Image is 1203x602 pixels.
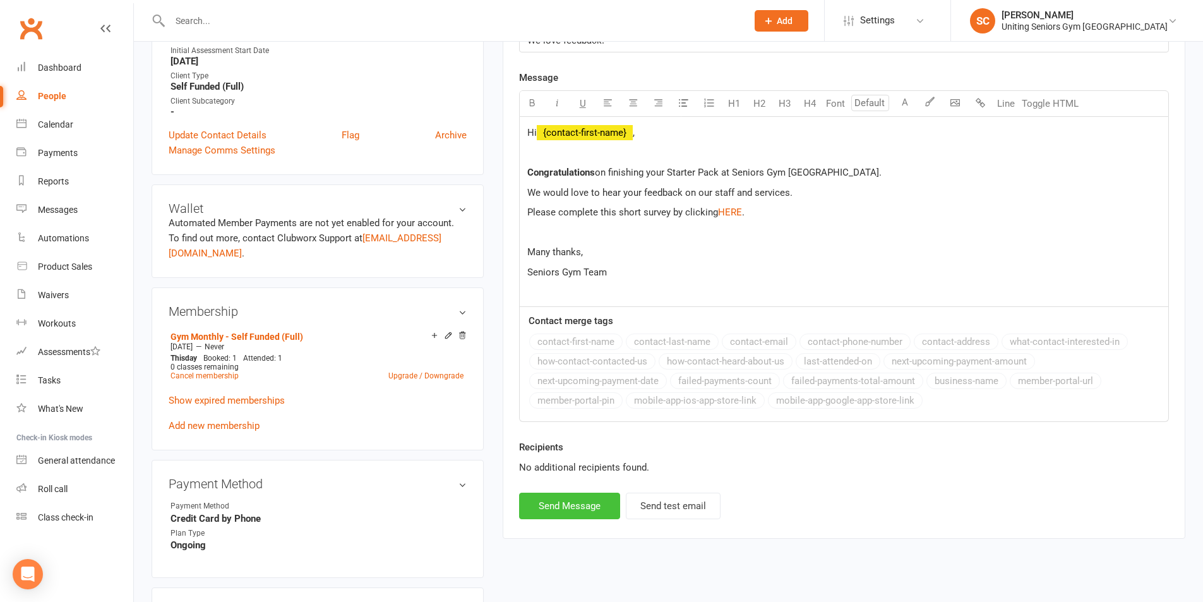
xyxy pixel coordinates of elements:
[527,127,537,138] span: Hi
[16,310,133,338] a: Workouts
[16,54,133,82] a: Dashboard
[38,290,69,300] div: Waivers
[38,484,68,494] div: Roll call
[851,95,889,111] input: Default
[993,91,1019,116] button: Line
[15,13,47,44] a: Clubworx
[171,527,275,539] div: Plan Type
[166,12,738,30] input: Search...
[527,167,595,178] span: Congratulations
[16,111,133,139] a: Calendar
[38,91,66,101] div: People
[169,304,467,318] h3: Membership
[16,475,133,503] a: Roll call
[38,176,69,186] div: Reports
[169,420,260,431] a: Add new membership
[171,106,467,117] strong: -
[167,354,200,363] div: day
[529,313,613,328] label: Contact merge tags
[38,205,78,215] div: Messages
[860,6,895,35] span: Settings
[16,196,133,224] a: Messages
[519,70,558,85] label: Message
[16,447,133,475] a: General attendance kiosk mode
[527,187,793,198] span: We would love to hear your feedback on our staff and services.
[203,354,237,363] span: Booked: 1
[38,455,115,466] div: General attendance
[171,539,467,551] strong: Ongoing
[38,347,100,357] div: Assessments
[38,119,73,129] div: Calendar
[16,82,133,111] a: People
[722,91,747,116] button: H1
[169,143,275,158] a: Manage Comms Settings
[16,366,133,395] a: Tasks
[16,253,133,281] a: Product Sales
[16,167,133,196] a: Reports
[171,354,185,363] span: This
[171,81,467,92] strong: Self Funded (Full)
[16,139,133,167] a: Payments
[633,127,635,138] span: ,
[169,217,454,259] no-payment-system: Automated Member Payments are not yet enabled for your account. To find out more, contact Clubwor...
[171,45,467,57] div: Initial Assessment Start Date
[1002,9,1168,21] div: [PERSON_NAME]
[16,503,133,532] a: Class kiosk mode
[13,559,43,589] div: Open Intercom Messenger
[747,91,772,116] button: H2
[171,342,193,351] span: [DATE]
[527,246,583,258] span: Many thanks,
[169,477,467,491] h3: Payment Method
[772,91,798,116] button: H3
[742,207,745,218] span: .
[171,56,467,67] strong: [DATE]
[580,98,586,109] span: U
[527,35,604,46] span: We love feedback!
[16,224,133,253] a: Automations
[823,91,848,116] button: Font
[519,440,563,455] label: Recipients
[16,338,133,366] a: Assessments
[527,207,718,218] span: Please complete this short survey by clicking
[171,500,275,512] div: Payment Method
[38,512,93,522] div: Class check-in
[777,16,793,26] span: Add
[519,493,620,519] button: Send Message
[527,267,607,278] span: Seniors Gym Team
[38,318,76,328] div: Workouts
[171,371,239,380] a: Cancel membership
[1002,21,1168,32] div: Uniting Seniors Gym [GEOGRAPHIC_DATA]
[16,281,133,310] a: Waivers
[519,460,1169,475] div: No additional recipients found.
[171,70,467,82] div: Client Type
[970,8,995,33] div: SC
[38,233,89,243] div: Automations
[38,375,61,385] div: Tasks
[595,167,882,178] span: on finishing your Starter Pack at Seniors Gym [GEOGRAPHIC_DATA].
[38,404,83,414] div: What's New
[171,332,303,342] a: Gym Monthly - Self Funded (Full)
[388,371,464,380] a: Upgrade / Downgrade
[435,128,467,143] a: Archive
[342,128,359,143] a: Flag
[171,95,467,107] div: Client Subcategory
[892,91,918,116] button: A
[169,128,266,143] a: Update Contact Details
[798,91,823,116] button: H4
[570,91,596,116] button: U
[171,363,239,371] span: 0 classes remaining
[38,63,81,73] div: Dashboard
[16,395,133,423] a: What's New
[169,202,467,215] h3: Wallet
[171,513,467,524] strong: Credit Card by Phone
[243,354,282,363] span: Attended: 1
[626,493,721,519] button: Send test email
[205,342,224,351] span: Never
[169,395,285,406] a: Show expired memberships
[38,148,78,158] div: Payments
[755,10,808,32] button: Add
[1019,91,1082,116] button: Toggle HTML
[718,207,742,218] span: HERE
[167,342,467,352] div: —
[38,262,92,272] div: Product Sales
